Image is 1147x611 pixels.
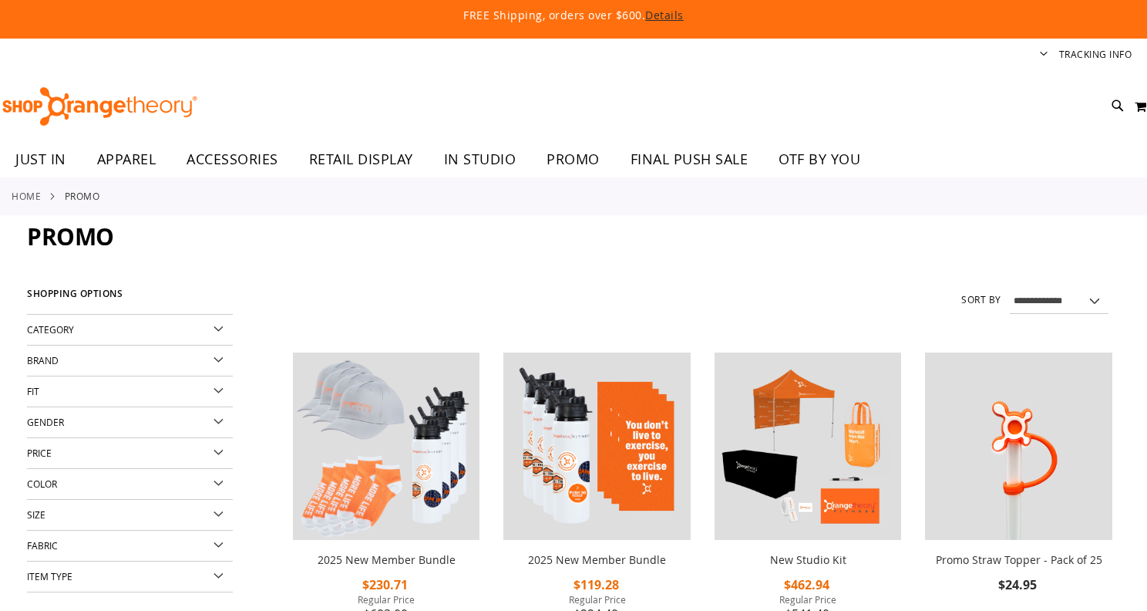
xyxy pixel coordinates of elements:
span: Regular Price [503,593,691,606]
span: Item Type [27,570,72,582]
div: Fabric [27,531,233,562]
span: $24.95 [998,576,1039,593]
a: New Studio Kit [770,552,846,567]
img: 2025 New Member Bundle [293,353,480,540]
a: Home [12,189,41,203]
span: $462.94 [784,576,832,593]
div: Brand [27,346,233,376]
span: OTF BY YOU [779,142,860,177]
span: Brand [27,354,59,366]
a: RETAIL DISPLAY [294,142,429,177]
a: 2025 New Member Bundle [528,552,666,567]
a: 2025 New Member Bundle [293,353,480,543]
span: Color [27,478,57,490]
span: $230.71 [362,576,410,593]
a: PROMO [531,142,615,177]
a: IN STUDIO [429,142,532,177]
span: Fabric [27,539,58,552]
span: FINAL PUSH SALE [631,142,748,177]
strong: PROMO [65,189,100,203]
span: Gender [27,416,64,428]
span: Regular Price [293,593,480,606]
span: APPAREL [97,142,156,177]
div: Price [27,438,233,469]
span: RETAIL DISPLAY [309,142,413,177]
a: APPAREL [82,142,172,177]
div: Item Type [27,562,233,592]
a: Promo Straw Topper - Pack of 25 [936,552,1102,567]
a: Tracking Info [1059,48,1132,61]
span: $119.28 [573,576,621,593]
span: Price [27,447,52,459]
a: Details [645,8,684,22]
a: FINAL PUSH SALE [615,142,764,177]
span: PROMO [547,142,600,177]
span: IN STUDIO [444,142,516,177]
strong: Shopping Options [27,282,233,315]
img: Promo Straw Topper - Pack of 25 [925,353,1112,540]
span: PROMO [27,221,114,252]
a: Promo Straw Topper - Pack of 25 [925,353,1112,543]
span: Regular Price [715,593,902,606]
a: ACCESSORIES [171,142,294,177]
div: Category [27,315,233,346]
span: JUST IN [15,142,66,177]
a: 2025 New Member Bundle [318,552,456,567]
a: New Studio Kit [715,353,902,543]
div: Gender [27,407,233,438]
a: 2025 New Member Bundle [503,353,691,543]
div: Color [27,469,233,500]
span: Size [27,508,45,521]
img: 2025 New Member Bundle [503,353,691,540]
img: New Studio Kit [715,353,902,540]
span: Fit [27,385,39,397]
label: Sort By [961,293,1001,306]
p: FREE Shipping, orders over $600. [111,8,1036,23]
div: Size [27,500,233,531]
button: Account menu [1040,48,1048,62]
span: Category [27,323,74,336]
a: OTF BY YOU [763,142,876,177]
div: Fit [27,376,233,407]
span: ACCESSORIES [187,142,278,177]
